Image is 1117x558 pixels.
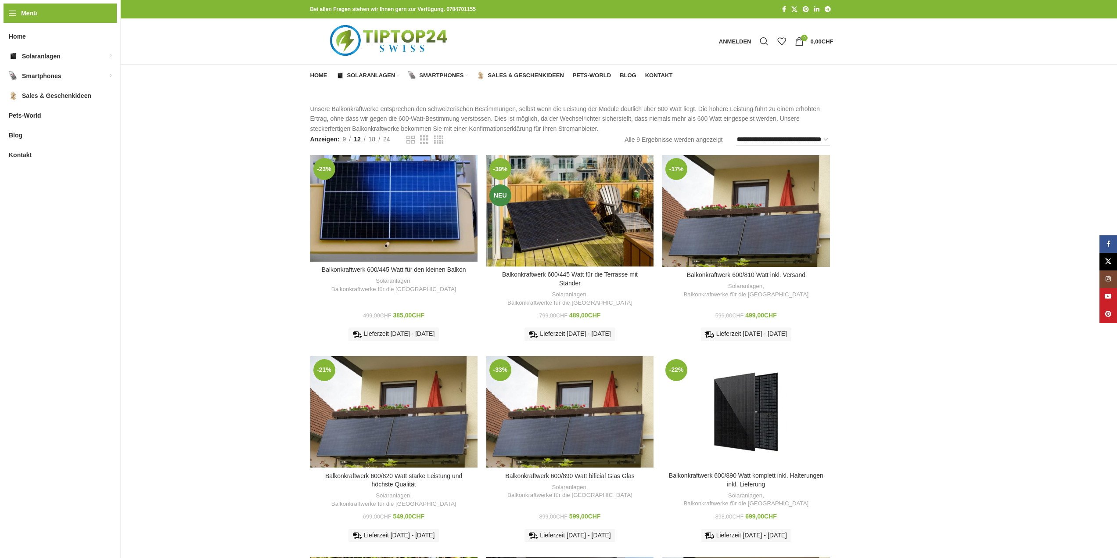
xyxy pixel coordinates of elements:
[9,127,22,143] span: Blog
[701,529,791,542] div: Lieferzeit [DATE] - [DATE]
[393,312,425,319] bdi: 385,00
[662,356,830,468] a: Balkonkraftwerk 600/890 Watt komplett inkl. Halterungen inkl. Lieferung
[732,313,743,319] span: CHF
[539,313,567,319] bdi: 799,00
[764,312,777,319] span: CHF
[336,67,400,84] a: Solaranlagen
[331,285,456,294] a: Balkonkraftwerke für die [GEOGRAPHIC_DATA]
[625,135,722,144] p: Alle 9 Ergebnisse werden angezeigt
[667,492,825,508] div: ,
[715,32,756,50] a: Anmelden
[310,155,478,262] a: Balkonkraftwerk 600/445 Watt für den kleinen Balkon
[665,359,687,381] span: -22%
[491,483,649,500] div: ,
[588,513,601,520] span: CHF
[351,134,364,144] a: 12
[354,136,361,143] span: 12
[719,39,751,44] span: Anmelden
[1099,235,1117,253] a: Facebook Social Link
[552,291,586,299] a: Solaranlagen
[380,313,391,319] span: CHF
[486,356,654,468] a: Balkonkraftwerk 600/890 Watt bificial Glas Glas
[665,158,687,180] span: -17%
[348,328,439,341] div: Lieferzeit [DATE] - [DATE]
[502,271,638,287] a: Balkonkraftwerk 600/445 Watt für die Terrasse mit Ständer
[21,8,37,18] span: Menü
[489,359,511,381] span: -33%
[9,52,18,61] img: Solaranlagen
[588,312,601,319] span: CHF
[1099,270,1117,288] a: Instagram Social Link
[687,271,805,278] a: Balkonkraftwerk 600/810 Watt inkl. Versand
[310,37,470,44] a: Logo der Website
[22,68,61,84] span: Smartphones
[728,492,762,500] a: Solaranlagen
[306,67,677,84] div: Hauptnavigation
[556,514,567,520] span: CHF
[366,134,379,144] a: 18
[9,108,41,123] span: Pets-World
[745,513,777,520] bdi: 699,00
[22,88,91,104] span: Sales & Geschenkideen
[408,72,416,79] img: Smartphones
[22,48,61,64] span: Solaranlagen
[412,513,424,520] span: CHF
[310,356,478,468] a: Balkonkraftwerk 600/820 Watt starke Leistung und höchste Qualität
[822,38,833,45] span: CHF
[715,514,743,520] bdi: 898,00
[420,134,428,145] a: Rasteransicht 3
[556,313,567,319] span: CHF
[310,104,833,133] p: Unsere Balkonkraftwerke entsprechen den schweizerischen Bestimmungen, selbst wenn die Leistung de...
[336,72,344,79] img: Solaranlagen
[715,313,743,319] bdi: 599,00
[810,38,833,45] bdi: 0,00
[408,67,468,84] a: Smartphones
[488,72,564,79] span: Sales & Geschenkideen
[573,67,611,84] a: Pets-World
[310,67,327,84] a: Home
[419,72,463,79] span: Smartphones
[310,72,327,79] span: Home
[376,492,410,500] a: Solaranlagen
[764,513,777,520] span: CHF
[755,32,773,50] a: Suche
[363,514,391,520] bdi: 699,00
[9,147,32,163] span: Kontakt
[489,158,511,180] span: -39%
[662,155,830,267] a: Balkonkraftwerk 600/810 Watt inkl. Versand
[569,513,601,520] bdi: 599,00
[9,72,18,80] img: Smartphones
[486,155,654,266] a: Balkonkraftwerk 600/445 Watt für die Terrasse mit Ständer
[376,277,410,285] a: Solaranlagen
[800,4,812,15] a: Pinterest Social Link
[539,514,567,520] bdi: 899,00
[477,67,564,84] a: Sales & Geschenkideen
[383,136,390,143] span: 24
[310,134,340,144] span: Anzeigen
[822,4,833,15] a: Telegram Social Link
[1099,306,1117,323] a: Pinterest Social Link
[732,514,743,520] span: CHF
[801,35,808,41] span: 0
[683,500,808,508] a: Balkonkraftwerke für die [GEOGRAPHIC_DATA]
[552,483,586,492] a: Solaranlagen
[412,312,424,319] span: CHF
[310,6,476,12] strong: Bei allen Fragen stehen wir Ihnen gern zur Verfügung. 0784701155
[315,492,473,508] div: ,
[669,472,823,488] a: Balkonkraftwerk 600/890 Watt komplett inkl. Halterungen inkl. Lieferung
[325,472,462,488] a: Balkonkraftwerk 600/820 Watt starke Leistung und höchste Qualität
[380,514,391,520] span: CHF
[477,72,485,79] img: Sales & Geschenkideen
[489,184,511,206] span: Neu
[315,277,473,293] div: ,
[745,312,777,319] bdi: 499,00
[779,4,789,15] a: Facebook Social Link
[667,282,825,299] div: ,
[505,472,634,479] a: Balkonkraftwerk 600/890 Watt bificial Glas Glas
[573,72,611,79] span: Pets-World
[645,67,673,84] a: Kontakt
[701,328,791,341] div: Lieferzeit [DATE] - [DATE]
[507,299,632,307] a: Balkonkraftwerke für die [GEOGRAPHIC_DATA]
[683,291,808,299] a: Balkonkraftwerke für die [GEOGRAPHIC_DATA]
